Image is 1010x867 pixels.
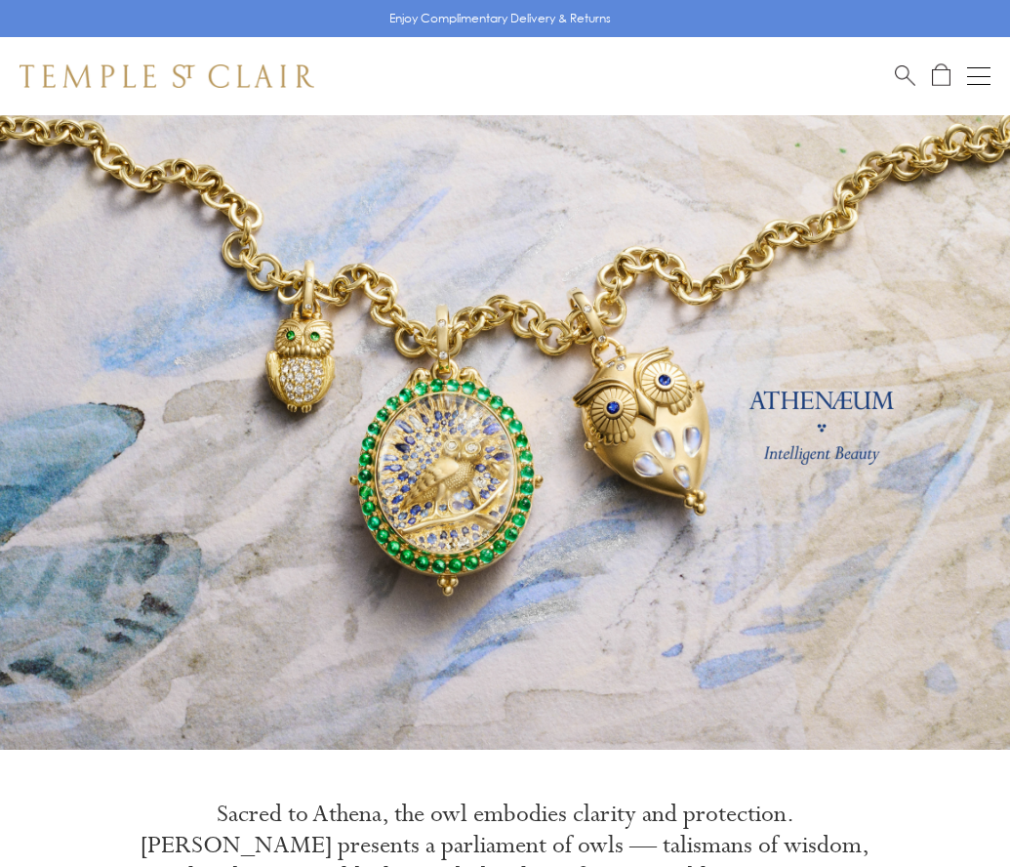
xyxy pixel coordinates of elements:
button: Open navigation [967,64,990,88]
a: Search [895,63,915,88]
p: Enjoy Complimentary Delivery & Returns [389,9,611,28]
a: Open Shopping Bag [932,63,950,88]
img: Temple St. Clair [20,64,314,88]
